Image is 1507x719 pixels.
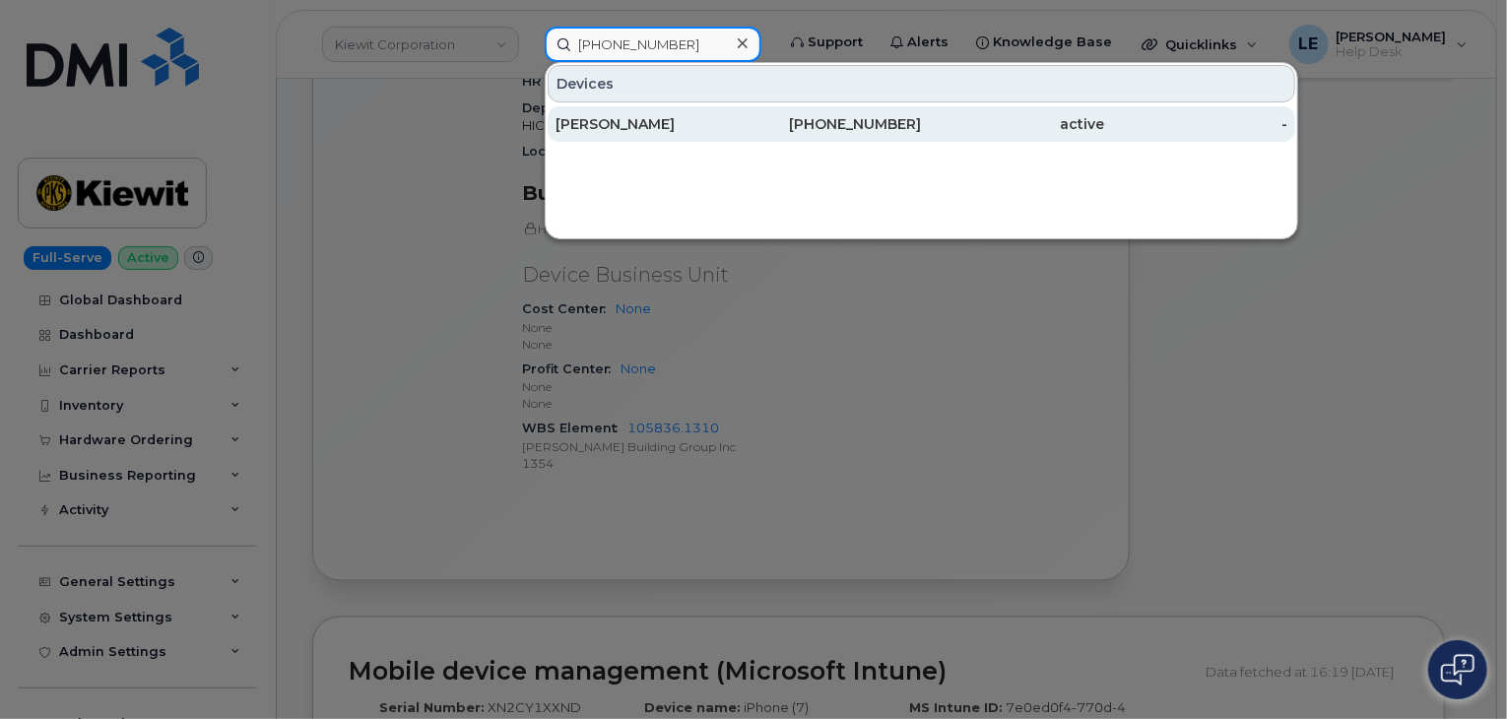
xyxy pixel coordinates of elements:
div: [PHONE_NUMBER] [739,114,922,134]
a: [PERSON_NAME][PHONE_NUMBER]active- [548,106,1295,142]
div: Devices [548,65,1295,102]
div: - [1104,114,1287,134]
input: Find something... [545,27,761,62]
div: [PERSON_NAME] [556,114,739,134]
img: Open chat [1441,654,1474,686]
div: active [922,114,1105,134]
